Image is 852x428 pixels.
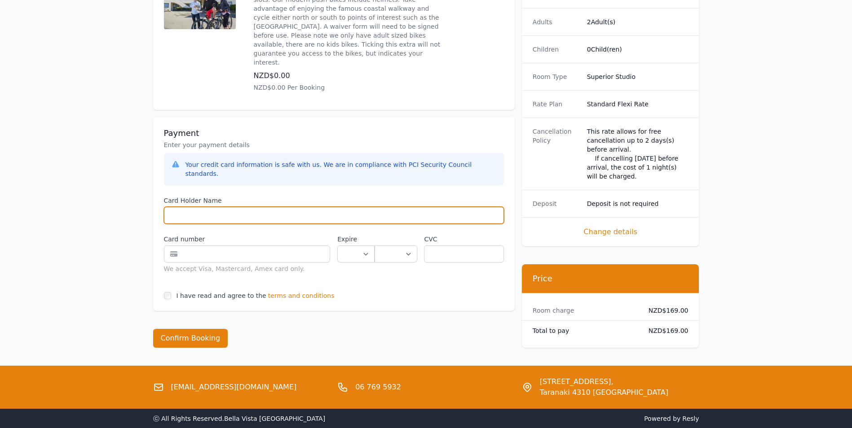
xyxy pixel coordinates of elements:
dt: Children [533,45,580,54]
dd: NZD$169.00 [641,306,689,315]
p: NZD$0.00 Per Booking [254,83,447,92]
span: ⓒ All Rights Reserved. Bella Vista [GEOGRAPHIC_DATA] [153,415,326,422]
label: Expire [337,235,375,244]
label: Card number [164,235,331,244]
label: CVC [424,235,503,244]
dd: Standard Flexi Rate [587,100,689,109]
div: We accept Visa, Mastercard, Amex card only. [164,264,331,273]
span: [STREET_ADDRESS], [540,376,668,387]
dt: Deposit [533,199,580,208]
span: Change details [533,227,689,237]
p: Enter your payment details [164,140,504,149]
h3: Payment [164,128,504,139]
span: Taranaki 4310 [GEOGRAPHIC_DATA] [540,387,668,398]
a: Resly [682,415,699,422]
dd: 0 Child(ren) [587,45,689,54]
div: This rate allows for free cancellation up to 2 days(s) before arrival. If cancelling [DATE] befor... [587,127,689,181]
span: terms and conditions [268,291,335,300]
dt: Room charge [533,306,634,315]
dd: NZD$169.00 [641,326,689,335]
label: . [375,235,417,244]
h3: Price [533,273,689,284]
dd: Superior Studio [587,72,689,81]
dt: Cancellation Policy [533,127,580,181]
label: Card Holder Name [164,196,504,205]
a: [EMAIL_ADDRESS][DOMAIN_NAME] [171,382,297,393]
label: I have read and agree to the [177,292,266,299]
button: Confirm Booking [153,329,228,348]
div: Your credit card information is safe with us. We are in compliance with PCI Security Council stan... [185,160,497,178]
dd: Deposit is not required [587,199,689,208]
a: 06 769 5932 [355,382,401,393]
dt: Rate Plan [533,100,580,109]
dt: Adults [533,17,580,26]
dd: 2 Adult(s) [587,17,689,26]
p: NZD$0.00 [254,70,447,81]
span: Powered by [430,414,699,423]
dt: Total to pay [533,326,634,335]
dt: Room Type [533,72,580,81]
